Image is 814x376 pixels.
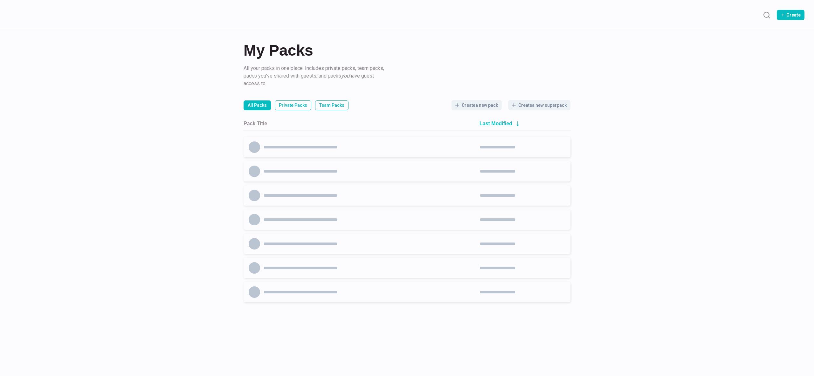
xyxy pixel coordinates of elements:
[244,120,267,126] h2: Pack Title
[10,6,52,21] img: Packs logo
[452,100,502,110] button: Createa new pack
[319,102,344,109] p: Team Packs
[248,102,267,109] p: All Packs
[279,102,307,109] p: Private Packs
[479,120,512,126] h2: Last Modified
[244,65,387,87] p: All your packs in one place. Includes private packs, team packs, packs you've shared with guests,...
[341,73,349,79] i: you
[777,10,804,20] button: Create Pack
[10,6,52,24] a: Packs logo
[244,43,570,58] h2: My Packs
[508,100,570,110] button: Createa new superpack
[760,9,773,21] button: Search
